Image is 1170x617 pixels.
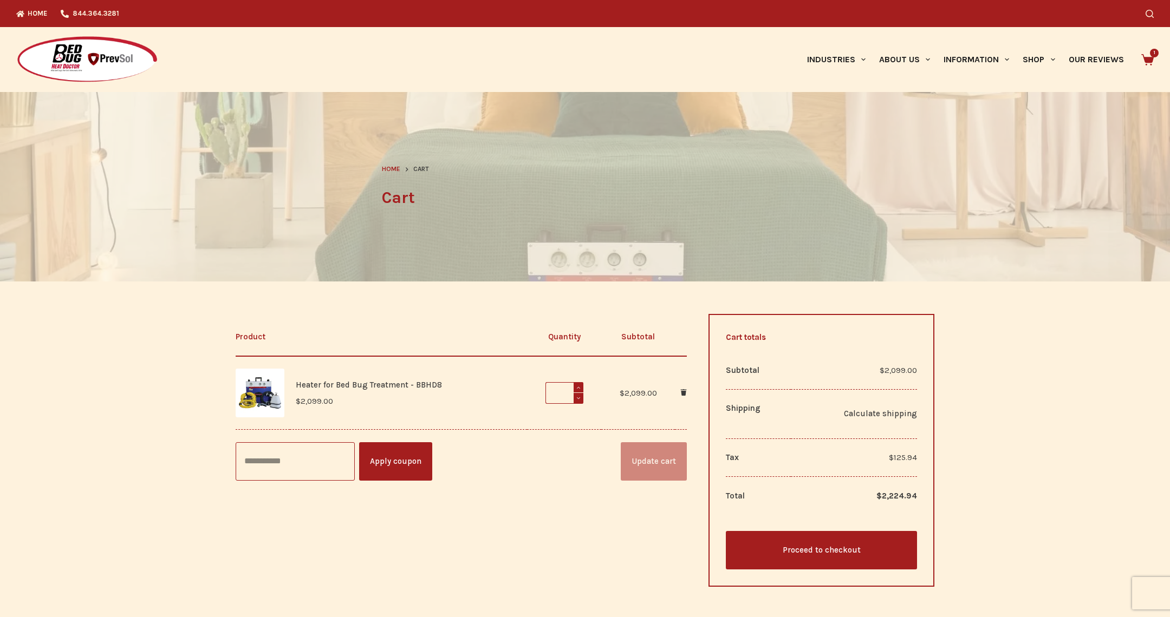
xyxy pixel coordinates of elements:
[382,164,400,175] a: Home
[1146,10,1154,18] button: Search
[680,388,687,398] a: Remove Heater for Bed Bug Treatment - BBHD8 from cart
[16,36,158,84] img: Prevsol/Bed Bug Heat Doctor
[880,365,885,375] span: $
[726,389,790,438] th: Shipping
[236,318,527,356] th: Product
[872,27,937,92] a: About Us
[382,186,788,210] h1: Cart
[382,165,400,173] span: Home
[1062,27,1130,92] a: Our Reviews
[527,318,601,356] th: Quantity
[296,396,333,406] bdi: 2,099.00
[1150,49,1159,57] span: 1
[726,477,790,515] th: Total
[296,380,442,390] a: Heater for Bed Bug Treatment - BBHD8
[1016,27,1062,92] a: Shop
[726,438,790,477] th: Tax
[545,382,583,404] input: Product quantity
[800,27,872,92] a: Industries
[800,27,1130,92] nav: Primary
[796,407,917,421] a: Calculate shipping
[726,331,917,344] h2: Cart totals
[413,164,429,175] span: Cart
[726,531,917,569] a: Proceed to checkout
[359,442,432,481] button: Apply coupon
[876,491,917,501] bdi: 2,224.94
[621,442,687,481] button: Update cart
[620,388,657,398] bdi: 2,099.00
[236,369,284,417] img: BBHD8 Heater for Bed Bug Treatment - full package
[726,351,790,389] th: Subtotal
[937,27,1016,92] a: Information
[889,452,917,462] span: 125.94
[9,4,41,37] button: Open LiveChat chat widget
[880,365,917,375] bdi: 2,099.00
[876,491,882,501] span: $
[601,318,675,356] th: Subtotal
[889,452,894,462] span: $
[620,388,625,398] span: $
[296,396,301,406] span: $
